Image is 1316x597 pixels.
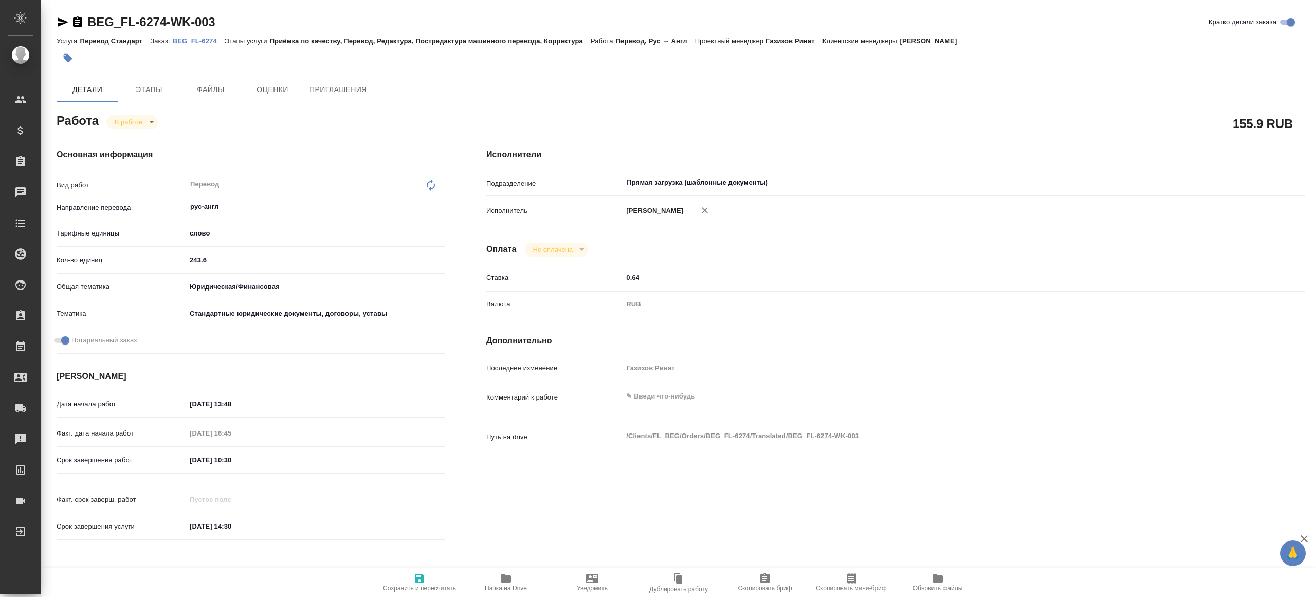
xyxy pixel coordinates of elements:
h4: Основная информация [57,149,445,161]
p: Факт. срок заверш. работ [57,495,186,505]
p: [PERSON_NAME] [900,37,965,45]
p: Подразделение [486,178,623,189]
p: Услуга [57,37,80,45]
div: Стандартные юридические документы, договоры, уставы [186,305,445,322]
div: слово [186,225,445,242]
input: ✎ Введи что-нибудь [186,252,445,267]
span: Кратко детали заказа [1209,17,1276,27]
div: В работе [525,243,588,257]
input: ✎ Введи что-нибудь [186,453,276,467]
input: ✎ Введи что-нибудь [186,396,276,411]
p: Перевод Стандарт [80,37,150,45]
p: Приёмка по качеству, Перевод, Редактура, Постредактура машинного перевода, Корректура [270,37,591,45]
span: Сохранить и пересчитать [383,585,456,592]
div: RUB [623,296,1236,313]
button: Скопировать ссылку для ЯМессенджера [57,16,69,28]
span: Скопировать бриф [738,585,792,592]
p: Валюта [486,299,623,310]
input: ✎ Введи что-нибудь [186,519,276,534]
button: 🙏 [1280,540,1306,566]
p: Исполнитель [486,206,623,216]
button: Скопировать бриф [722,568,808,597]
a: BEG_FL-6274-WK-003 [87,15,215,29]
textarea: /Clients/FL_BEG/Orders/BEG_FL-6274/Translated/BEG_FL-6274-WK-003 [623,427,1236,445]
span: Папка на Drive [485,585,527,592]
span: Детали [63,83,112,96]
button: Скопировать мини-бриф [808,568,894,597]
span: Приглашения [309,83,367,96]
input: Пустое поле [186,492,276,507]
p: Ставка [486,273,623,283]
button: Сохранить и пересчитать [376,568,463,597]
span: Этапы [124,83,174,96]
p: Газизов Ринат [766,37,822,45]
button: Open [440,206,442,208]
span: Оценки [248,83,297,96]
span: Файлы [186,83,235,96]
p: Проектный менеджер [695,37,766,45]
button: Добавить тэг [57,47,79,69]
button: Дублировать работу [635,568,722,597]
h4: Оплата [486,243,517,256]
div: В работе [106,115,158,129]
button: Обновить файлы [894,568,981,597]
span: 🙏 [1284,542,1302,564]
button: Скопировать ссылку [71,16,84,28]
button: В работе [112,118,145,126]
p: Дата начала работ [57,399,186,409]
input: Пустое поле [623,360,1236,375]
span: Скопировать мини-бриф [816,585,886,592]
p: Работа [591,37,616,45]
p: Общая тематика [57,282,186,292]
button: Не оплачена [530,245,576,254]
span: Обновить файлы [913,585,963,592]
p: Заказ: [150,37,172,45]
h4: Исполнители [486,149,1305,161]
p: Факт. дата начала работ [57,428,186,439]
p: Этапы услуги [225,37,270,45]
h4: Дополнительно [486,335,1305,347]
p: Срок завершения работ [57,455,186,465]
p: Вид работ [57,180,186,190]
p: Тарифные единицы [57,228,186,239]
p: Путь на drive [486,432,623,442]
p: Комментарий к работе [486,392,623,403]
h2: 155.9 RUB [1233,115,1293,132]
button: Удалить исполнителя [693,199,716,222]
div: Юридическая/Финансовая [186,278,445,296]
p: [PERSON_NAME] [623,206,683,216]
p: BEG_FL-6274 [173,37,225,45]
input: ✎ Введи что-нибудь [623,270,1236,285]
h2: Работа [57,111,99,129]
p: Кол-во единиц [57,255,186,265]
button: Open [1231,182,1233,184]
p: Клиентские менеджеры [822,37,900,45]
button: Папка на Drive [463,568,549,597]
p: Последнее изменение [486,363,623,373]
span: Нотариальный заказ [71,335,137,346]
h4: [PERSON_NAME] [57,370,445,383]
p: Срок завершения услуги [57,521,186,532]
a: BEG_FL-6274 [173,36,225,45]
p: Перевод, Рус → Англ [616,37,695,45]
span: Уведомить [577,585,608,592]
input: Пустое поле [186,426,276,441]
span: Дублировать работу [649,586,708,593]
button: Уведомить [549,568,635,597]
p: Тематика [57,309,186,319]
p: Направление перевода [57,203,186,213]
